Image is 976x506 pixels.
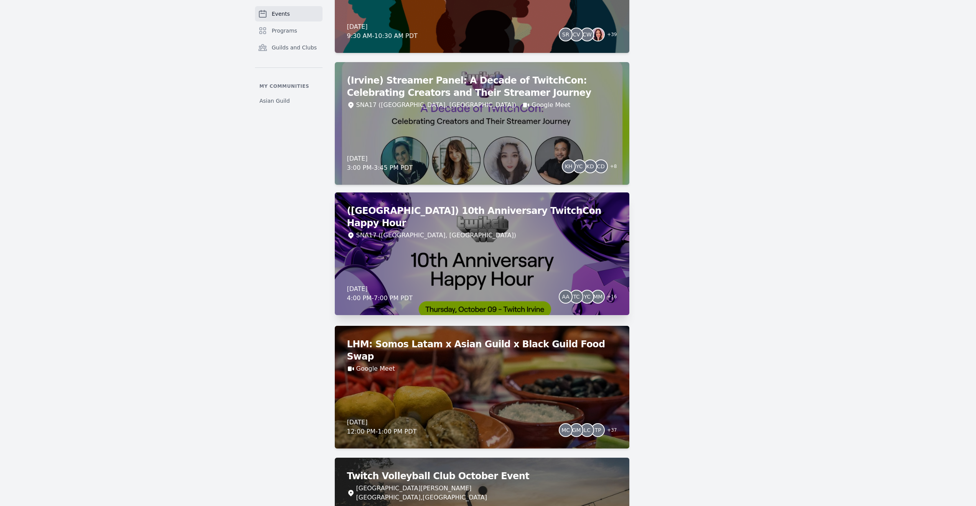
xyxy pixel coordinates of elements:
[255,23,323,38] a: Programs
[272,27,297,34] span: Programs
[584,294,591,299] span: YC
[606,162,617,172] span: + 8
[565,164,573,169] span: KH
[602,426,617,436] span: + 37
[272,44,317,51] span: Guilds and Clubs
[347,418,417,436] div: [DATE] 12:00 PM - 1:00 PM PDT
[255,83,323,89] p: My communities
[573,294,580,299] span: TC
[255,40,323,55] a: Guilds and Clubs
[597,164,605,169] span: CD
[356,100,517,110] div: SNA17 ([GEOGRAPHIC_DATA], [GEOGRAPHIC_DATA])
[347,338,617,363] h2: LHM: Somos Latam x Asian Guild x Black Guild Food Swap
[255,6,323,108] nav: Sidebar
[347,74,617,99] h2: (Irvine) Streamer Panel: A Decade of TwitchCon: Celebrating Creators and Their Streamer Journey
[593,294,602,299] span: MM
[255,94,323,108] a: Asian Guild
[561,427,570,433] span: MC
[573,32,580,37] span: CV
[347,205,617,229] h2: ([GEOGRAPHIC_DATA]) 10th Anniversary TwitchCon Happy Hour
[583,32,592,37] span: CW
[602,30,617,41] span: + 39
[576,164,583,169] span: YC
[347,284,413,303] div: [DATE] 4:00 PM - 7:00 PM PDT
[335,326,629,449] a: LHM: Somos Latam x Asian Guild x Black Guild Food SwapGoogle Meet[DATE]12:00 PM-1:00 PM PDTMCGMLC...
[586,164,594,169] span: KD
[272,10,290,18] span: Events
[602,292,617,303] span: + 16
[347,470,617,482] h2: Twitch Volleyball Club October Event
[255,6,323,21] a: Events
[595,427,601,433] span: TP
[584,427,591,433] span: LC
[562,294,569,299] span: AA
[347,22,418,41] div: [DATE] 9:30 AM - 10:30 AM PDT
[572,427,581,433] span: GM
[356,484,487,502] span: [GEOGRAPHIC_DATA][PERSON_NAME] [GEOGRAPHIC_DATA] , [GEOGRAPHIC_DATA]
[356,231,517,240] div: SNA17 ([GEOGRAPHIC_DATA], [GEOGRAPHIC_DATA])
[260,97,290,105] span: Asian Guild
[347,154,413,172] div: [DATE] 3:00 PM - 3:45 PM PDT
[562,32,569,37] span: SR
[356,364,395,373] a: Google Meet
[335,62,629,185] a: (Irvine) Streamer Panel: A Decade of TwitchCon: Celebrating Creators and Their Streamer JourneySN...
[335,192,629,315] a: ([GEOGRAPHIC_DATA]) 10th Anniversary TwitchCon Happy HourSNA17 ([GEOGRAPHIC_DATA], [GEOGRAPHIC_DA...
[532,100,570,110] a: Google Meet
